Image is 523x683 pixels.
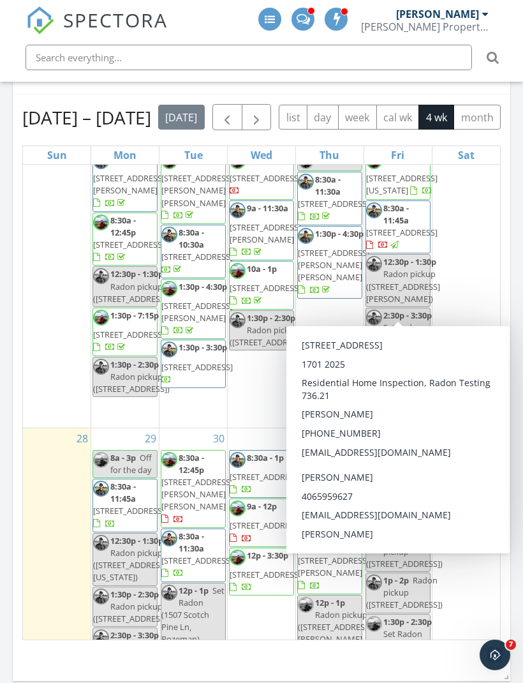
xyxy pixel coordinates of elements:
[366,256,382,272] img: img_7610.jpeg
[179,585,209,596] span: 12p - 1p
[364,130,432,428] td: Go to September 26, 2025
[229,151,294,200] a: [STREET_ADDRESS]
[74,428,91,449] a: Go to September 28, 2025
[161,172,233,208] span: [STREET_ADDRESS][PERSON_NAME][PERSON_NAME]
[361,20,489,33] div: Maschino Property Inspections, LLC
[365,483,431,531] a: 9a - 12p [STREET_ADDRESS]
[45,146,70,164] a: Sunday
[161,227,177,243] img: img_7610.jpeg
[89,227,109,237] a: here
[383,533,413,544] span: 12p - 1p
[298,452,314,468] img: img_7610.jpeg
[229,548,294,596] a: 12p - 3:30p [STREET_ADDRESS]
[161,529,226,582] a: 8:30a - 11:30a [STREET_ADDRESS]
[93,329,165,340] span: [STREET_ADDRESS]
[315,452,341,476] span: 8:30a - 11:45a
[110,629,159,641] span: 2:30p - 3:30p
[20,274,87,281] div: Support • [DATE]
[26,6,54,34] img: The Best Home Inspection Software - Spectora
[20,145,160,168] a: 1507 Scotch Pine Ln, Bozeman, MT 59715
[229,200,294,261] a: 9a - 11:30a [STREET_ADDRESS][PERSON_NAME]
[230,569,301,580] span: [STREET_ADDRESS]
[110,589,159,600] span: 1:30p - 2:30p
[376,105,420,130] button: cal wk
[161,227,233,275] a: 8:30a - 10:30a [STREET_ADDRESS]
[93,547,167,583] span: Radon pickup ([STREET_ADDRESS][US_STATE])
[298,530,369,591] a: 8:30a - 11:30a [STREET_ADDRESS][PERSON_NAME]
[297,450,362,528] a: 8:30a - 11:45a 1507 Scotch Pine Ln, Bozeman 59715
[20,94,199,170] div: You've received a payment! Amount $625.76 Fee $3.99 Net $621.77 Transaction # pi_3SBhXMK7snlDGpRF...
[353,428,364,449] a: Go to October 2, 2025
[93,481,109,497] img: img_7610.jpeg
[366,484,382,500] img: img_7610.jpeg
[93,535,109,551] img: img_7610.jpeg
[219,413,239,433] button: Send a message…
[81,418,91,428] button: Start recording
[383,574,409,586] span: 1p - 2p
[20,176,199,264] div: Payouts to your bank or debit card occur on a daily basis. Each payment usually takes two busines...
[110,359,159,370] span: 1:30p - 2:30p
[29,251,104,262] a: [DOMAIN_NAME]
[315,530,341,554] span: 8:30a - 11:30a
[93,481,165,529] a: 8:30a - 11:45a [STREET_ADDRESS]
[298,228,314,244] img: img_7610.jpeg
[247,550,288,561] span: 12p - 3:30p
[298,609,372,657] span: Radon pickup ([STREET_ADDRESS][PERSON_NAME][PERSON_NAME])
[366,628,443,652] span: Set Radon ([STREET_ADDRESS])
[455,146,477,164] a: Saturday
[93,239,165,250] span: [STREET_ADDRESS]
[298,174,314,190] img: img_7610.jpeg
[307,105,339,130] button: day
[297,529,362,594] a: 8:30a - 11:30a [STREET_ADDRESS][PERSON_NAME]
[161,361,233,373] span: [STREET_ADDRESS]
[230,324,306,348] span: Radon pickup ([STREET_ADDRESS])
[366,452,382,468] img: 406d3494a0a04385b0f62db7abb5f384.jpeg
[36,7,57,27] img: Profile image for Support
[396,8,479,20] div: [PERSON_NAME]
[366,574,382,590] img: img_7610.jpeg
[93,214,165,263] a: 8:30a - 12:45p [STREET_ADDRESS]
[298,452,358,525] a: 8:30a - 11:45a 1507 Scotch Pine Ln, Bozeman 59715
[230,520,301,531] span: [STREET_ADDRESS]
[230,172,301,184] span: [STREET_ADDRESS]
[298,476,358,512] span: 1507 Scotch Pine Ln, Bozeman 59715
[93,601,170,624] span: Radon pickup ([STREET_ADDRESS])
[230,550,246,566] img: 406d3494a0a04385b0f62db7abb5f384.jpeg
[421,428,432,449] a: Go to October 3, 2025
[161,476,233,512] span: [STREET_ADDRESS][PERSON_NAME][PERSON_NAME]
[230,263,246,279] img: 406d3494a0a04385b0f62db7abb5f384.jpeg
[317,146,342,164] a: Thursday
[366,153,438,196] a: [STREET_ADDRESS][US_STATE]
[179,452,204,476] span: 8:30a - 12:45p
[161,530,177,546] img: img_7610.jpeg
[212,104,242,130] button: Previous
[365,151,431,200] a: [STREET_ADDRESS][US_STATE]
[161,530,233,579] a: 8:30a - 11:30a [STREET_ADDRESS]
[230,282,301,294] span: [STREET_ADDRESS]
[432,130,500,428] td: Go to September 27, 2025
[315,174,341,197] span: 8:30a - 11:30a
[383,202,409,226] span: 8:30a - 11:45a
[366,363,382,379] img: img_7610.jpeg
[110,452,152,476] span: Off for the day
[200,5,224,29] button: Home
[489,428,500,449] a: Go to October 4, 2025
[93,214,109,230] img: 406d3494a0a04385b0f62db7abb5f384.jpeg
[182,146,205,164] a: Tuesday
[229,261,294,310] a: 10a - 1p [STREET_ADDRESS]
[161,585,177,601] img: img_7610.jpeg
[40,418,50,428] button: Emoji picker
[93,589,109,604] img: img_7610.jpeg
[366,533,443,569] span: Radon pickup ([STREET_ADDRESS])
[110,535,163,546] span: 12:30p - 1:30p
[161,251,233,262] span: [STREET_ADDRESS]
[365,200,431,254] a: 8:30a - 11:45a [STREET_ADDRESS]
[247,452,284,463] span: 8:30a - 1p
[110,268,163,280] span: 12:30p - 1:30p
[20,418,30,428] button: Upload attachment
[315,228,364,239] span: 1:30p - 4:30p
[247,263,277,274] span: 10a - 1p
[158,105,205,130] button: [DATE]
[161,555,233,566] span: [STREET_ADDRESS]
[92,479,158,532] a: 8:30a - 11:45a [STREET_ADDRESS]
